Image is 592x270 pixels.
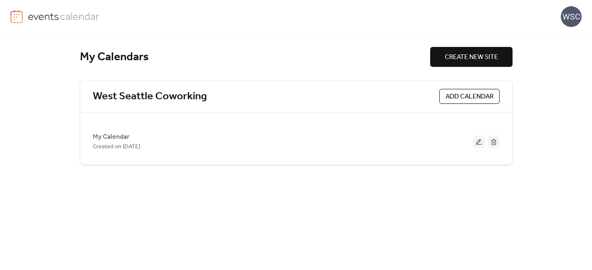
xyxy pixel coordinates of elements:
[93,132,129,142] span: My Calendar
[93,90,207,103] a: West Seattle Coworking
[80,50,430,64] div: My Calendars
[10,10,23,23] img: logo
[28,10,100,22] img: logo-type
[445,52,498,62] span: CREATE NEW SITE
[439,89,500,104] button: ADD CALENDAR
[561,6,582,27] div: WSC
[93,135,129,139] a: My Calendar
[446,92,493,102] span: ADD CALENDAR
[430,47,513,67] button: CREATE NEW SITE
[93,142,140,152] span: Created on [DATE]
